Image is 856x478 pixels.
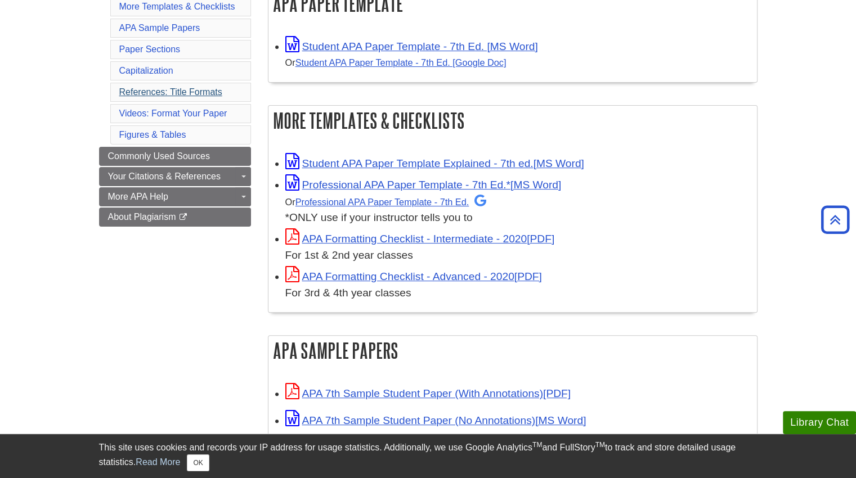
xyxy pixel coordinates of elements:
[285,247,751,264] div: For 1st & 2nd year classes
[108,192,168,201] span: More APA Help
[285,270,542,282] a: Link opens in new window
[285,40,538,52] a: Link opens in new window
[285,57,507,67] small: Or
[99,167,251,186] a: Your Citations & References
[99,441,758,471] div: This site uses cookies and records your IP address for usage statistics. Additionally, we use Goo...
[285,414,586,426] a: Link opens in new window
[119,109,227,118] a: Videos: Format Your Paper
[268,336,757,366] h2: APA Sample Papers
[119,130,186,139] a: Figures & Tables
[285,387,571,399] a: Link opens in new window
[783,411,856,434] button: Library Chat
[178,214,188,221] i: This link opens in a new window
[119,44,181,54] a: Paper Sections
[595,441,605,449] sup: TM
[108,172,221,181] span: Your Citations & References
[99,147,251,166] a: Commonly Used Sources
[285,193,751,227] div: *ONLY use if your instructor tells you to
[285,179,562,191] a: Link opens in new window
[119,87,222,97] a: References: Title Formats
[285,197,487,207] small: Or
[268,106,757,136] h2: More Templates & Checklists
[99,208,251,227] a: About Plagiarism
[119,66,173,75] a: Capitalization
[119,2,235,11] a: More Templates & Checklists
[285,233,555,245] a: Link opens in new window
[295,57,507,67] a: Student APA Paper Template - 7th Ed. [Google Doc]
[285,285,751,301] div: For 3rd & 4th year classes
[136,457,180,467] a: Read More
[108,151,210,161] span: Commonly Used Sources
[119,23,200,33] a: APA Sample Papers
[532,441,542,449] sup: TM
[295,197,487,207] a: Professional APA Paper Template - 7th Ed.
[99,187,251,206] a: More APA Help
[187,454,209,471] button: Close
[285,157,584,169] a: Link opens in new window
[817,212,853,227] a: Back to Top
[108,212,176,222] span: About Plagiarism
